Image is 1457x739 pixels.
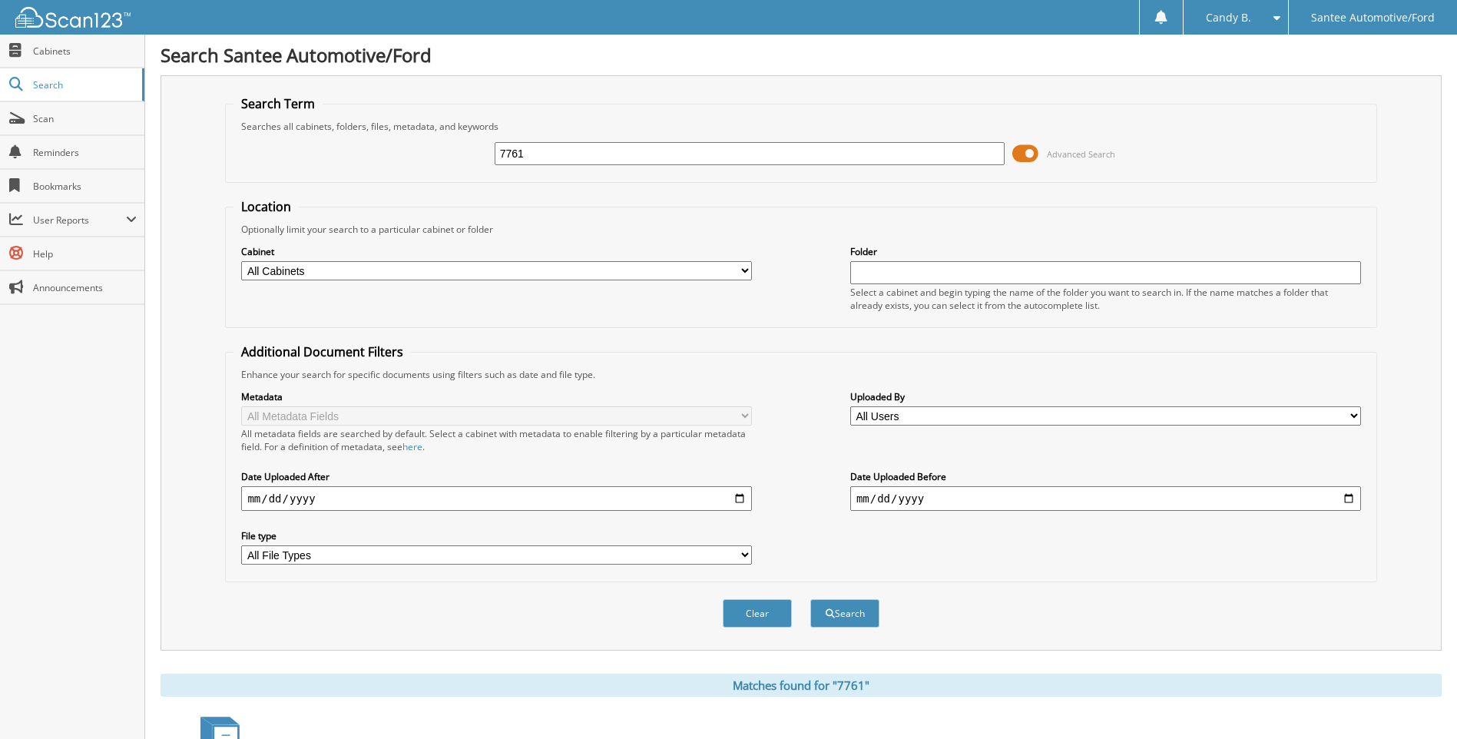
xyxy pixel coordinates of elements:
[161,674,1442,697] div: Matches found for "7761"
[723,599,792,628] button: Clear
[33,45,137,58] span: Cabinets
[850,245,1361,258] label: Folder
[233,223,1368,236] div: Optionally limit your search to a particular cabinet or folder
[810,599,879,628] button: Search
[33,214,126,227] span: User Reports
[1206,13,1251,22] span: Candy B.
[33,281,137,294] span: Announcements
[233,120,1368,133] div: Searches all cabinets, folders, files, metadata, and keywords
[850,486,1361,511] input: end
[402,440,422,453] a: here
[233,95,323,112] legend: Search Term
[241,529,752,542] label: File type
[241,245,752,258] label: Cabinet
[241,427,752,453] div: All metadata fields are searched by default. Select a cabinet with metadata to enable filtering b...
[850,470,1361,483] label: Date Uploaded Before
[233,198,299,215] legend: Location
[241,470,752,483] label: Date Uploaded After
[850,390,1361,403] label: Uploaded By
[33,112,137,125] span: Scan
[15,7,131,28] img: scan123-logo-white.svg
[233,343,411,360] legend: Additional Document Filters
[33,247,137,260] span: Help
[33,180,137,193] span: Bookmarks
[161,42,1442,68] h1: Search Santee Automotive/Ford
[233,368,1368,381] div: Enhance your search for specific documents using filters such as date and file type.
[33,146,137,159] span: Reminders
[33,78,134,91] span: Search
[241,390,752,403] label: Metadata
[850,286,1361,312] div: Select a cabinet and begin typing the name of the folder you want to search in. If the name match...
[1311,13,1435,22] span: Santee Automotive/Ford
[1047,148,1115,160] span: Advanced Search
[241,486,752,511] input: start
